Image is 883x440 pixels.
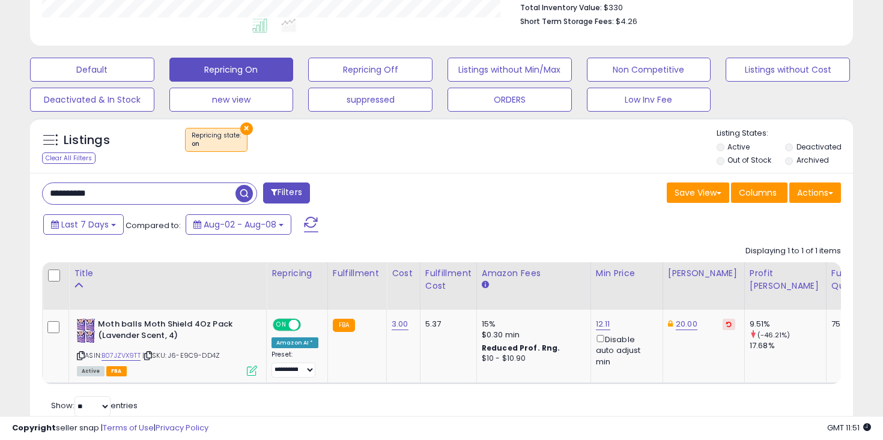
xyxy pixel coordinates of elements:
[750,340,826,351] div: 17.68%
[676,318,697,330] a: 20.00
[51,400,138,411] span: Show: entries
[425,267,472,292] div: Fulfillment Cost
[42,152,96,164] div: Clear All Filters
[831,267,873,292] div: Fulfillable Quantity
[204,218,276,231] span: Aug-02 - Aug-08
[717,128,854,139] p: Listing States:
[102,351,141,361] a: B07JZVX9TT
[272,351,318,378] div: Preset:
[745,246,841,257] div: Displaying 1 to 1 of 1 items
[169,88,294,112] button: new view
[750,319,826,330] div: 9.51%
[520,2,602,13] b: Total Inventory Value:
[77,319,257,375] div: ASIN:
[74,267,261,280] div: Title
[392,267,415,280] div: Cost
[30,88,154,112] button: Deactivated & In Stock
[482,280,489,291] small: Amazon Fees.
[831,319,869,330] div: 75
[299,320,318,330] span: OFF
[77,366,105,376] span: All listings currently available for purchase on Amazon
[192,131,241,149] span: Repricing state :
[587,58,711,82] button: Non Competitive
[103,422,154,433] a: Terms of Use
[308,88,432,112] button: suppressed
[156,422,208,433] a: Privacy Policy
[192,140,241,148] div: on
[61,218,109,231] span: Last 7 Days
[616,16,637,27] span: $4.26
[596,267,658,280] div: Min Price
[333,267,381,280] div: Fulfillment
[126,220,181,231] span: Compared to:
[64,132,110,149] h5: Listings
[750,267,821,292] div: Profit [PERSON_NAME]
[186,214,291,235] button: Aug-02 - Aug-08
[12,423,208,434] div: seller snap | |
[596,318,610,330] a: 12.11
[520,16,614,26] b: Short Term Storage Fees:
[727,142,750,152] label: Active
[425,319,467,330] div: 5.37
[757,330,790,340] small: (-46.21%)
[240,122,253,135] button: ×
[482,267,586,280] div: Amazon Fees
[482,319,581,330] div: 15%
[731,182,787,203] button: Columns
[739,187,777,199] span: Columns
[448,88,572,112] button: ORDERS
[272,337,318,348] div: Amazon AI *
[482,343,560,353] b: Reduced Prof. Rng.
[596,333,654,367] div: Disable auto adjust min
[263,182,310,203] button: Filters
[587,88,711,112] button: Low Inv Fee
[77,319,95,343] img: 61C7YqFPZCL._SL40_.jpg
[667,182,729,203] button: Save View
[789,182,841,203] button: Actions
[30,58,154,82] button: Default
[142,351,220,360] span: | SKU: J6-E9C9-DD4Z
[797,155,829,165] label: Archived
[392,318,408,330] a: 3.00
[274,320,289,330] span: ON
[797,142,842,152] label: Deactivated
[827,422,871,433] span: 2025-08-16 11:51 GMT
[43,214,124,235] button: Last 7 Days
[668,267,739,280] div: [PERSON_NAME]
[482,354,581,364] div: $10 - $10.90
[12,422,56,433] strong: Copyright
[448,58,572,82] button: Listings without Min/Max
[727,155,771,165] label: Out of Stock
[106,366,127,376] span: FBA
[308,58,432,82] button: Repricing Off
[726,58,850,82] button: Listings without Cost
[333,319,355,332] small: FBA
[482,330,581,340] div: $0.30 min
[169,58,294,82] button: Repricing On
[272,267,323,280] div: Repricing
[98,319,244,344] b: Moth balls Moth Shield 4Oz Pack (Lavender Scent, 4)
